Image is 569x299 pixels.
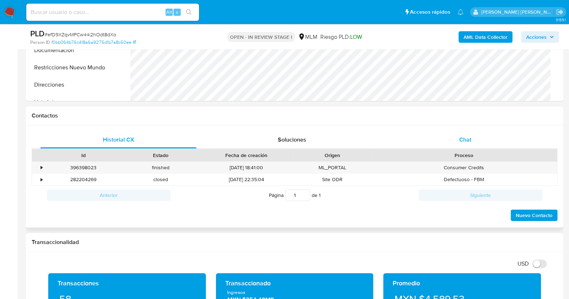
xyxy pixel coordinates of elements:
[319,192,321,199] span: 1
[122,174,199,185] div: closed
[459,135,471,144] span: Chat
[199,174,294,185] div: [DATE] 22:35:04
[51,39,136,46] a: f0bb064b76c418a6a9275d1b7a8c50ee
[28,93,118,111] button: Lista Interna
[457,9,464,15] a: Notificaciones
[28,59,118,76] button: Restricciones Nuevo Mundo
[350,33,362,41] span: LOW
[176,9,178,15] span: s
[122,162,199,174] div: finished
[294,174,371,185] div: Site ODR
[28,76,118,93] button: Direcciones
[204,152,289,159] div: Fecha de creación
[103,135,134,144] span: Historial CX
[227,32,295,42] p: OPEN - IN REVIEW STAGE I
[555,17,565,23] span: 3.155.1
[459,31,512,43] button: AML Data Collector
[166,9,172,15] span: Alt
[464,31,507,43] b: AML Data Collector
[50,152,117,159] div: Id
[45,31,116,38] span: # efD9XZqvMPCw44i2hOdt8dXo
[47,189,171,201] button: Anterior
[30,39,50,46] b: Person ID
[320,33,362,41] span: Riesgo PLD:
[294,162,371,174] div: ML_PORTAL
[28,42,118,59] button: Documentación
[30,28,45,39] b: PLD
[521,31,559,43] button: Acciones
[278,135,306,144] span: Soluciones
[419,189,542,201] button: Siguiente
[45,174,122,185] div: 282204269
[511,210,557,221] button: Nuevo Contacto
[298,33,317,41] div: MLM
[526,31,547,43] span: Acciones
[269,189,321,201] span: Página de
[41,164,42,171] div: •
[41,176,42,183] div: •
[199,162,294,174] div: [DATE] 18:41:00
[299,152,366,159] div: Origen
[410,8,450,16] span: Accesos rápidos
[481,9,554,15] p: baltazar.cabreradupeyron@mercadolibre.com.mx
[371,174,557,185] div: Defectuoso - FBM
[32,112,557,119] h1: Contactos
[371,162,557,174] div: Consumer Credits
[32,239,557,246] h1: Transaccionalidad
[516,210,552,220] span: Nuevo Contacto
[127,152,194,159] div: Estado
[45,162,122,174] div: 396398023
[26,8,199,17] input: Buscar usuario o caso...
[556,8,564,16] a: Salir
[376,152,552,159] div: Proceso
[181,7,196,17] button: search-icon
